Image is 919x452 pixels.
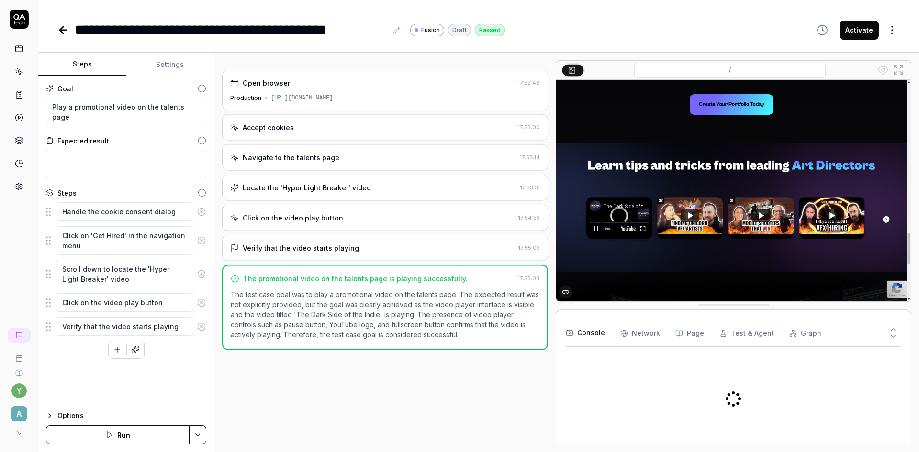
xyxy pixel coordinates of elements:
time: 17:53:31 [520,184,540,191]
div: Steps [57,188,77,198]
time: 17:52:48 [518,79,540,86]
div: Suggestions [46,293,206,313]
button: Activate [840,21,879,40]
time: 17:54:53 [518,214,540,221]
button: Run [46,425,190,444]
div: Navigate to the talents page [243,153,339,163]
div: Suggestions [46,259,206,289]
div: Accept cookies [243,122,294,132]
img: Screenshot [556,80,911,301]
div: Goal [57,84,73,94]
button: A [4,398,34,423]
div: [URL][DOMAIN_NAME] [271,94,333,102]
button: Remove step [193,265,210,284]
time: 17:55:03 [518,275,539,282]
button: Page [675,320,704,347]
button: Remove step [193,317,210,336]
time: 17:55:03 [518,244,540,251]
div: Click on the video play button [243,213,343,223]
p: The test case goal was to play a promotional video on the talents page. The expected result was n... [231,289,539,340]
div: Options [57,410,206,421]
button: Open in full screen [891,62,906,77]
a: Documentation [4,362,34,377]
div: Open browser [243,78,290,88]
span: A [11,406,27,421]
button: Options [46,410,206,421]
a: Book a call with us [4,347,34,362]
div: Suggestions [46,317,206,337]
div: Expected result [57,136,109,146]
button: Settings [126,53,214,76]
button: Graph [789,320,821,347]
div: Draft [448,24,471,36]
button: y [11,383,27,398]
button: Remove step [193,202,210,221]
a: Fusion [410,23,444,36]
button: Show all interative elements [875,62,891,77]
time: 17:53:14 [520,154,540,161]
button: View version history [811,21,834,40]
button: Remove step [193,231,210,250]
button: Console [566,320,605,347]
div: Suggestions [46,226,206,255]
time: 17:53:00 [518,124,540,131]
span: Fusion [421,26,440,34]
div: Suggestions [46,202,206,222]
button: Test & Agent [719,320,774,347]
div: Production [230,94,261,102]
button: Steps [38,53,126,76]
div: Verify that the video starts playing [243,243,359,253]
div: Passed [475,24,505,36]
a: New conversation [8,328,31,343]
button: Remove step [193,293,210,312]
div: The promotional video on the talents page is playing successfully. [243,274,468,284]
button: Network [620,320,660,347]
div: Locate the 'Hyper Light Breaker' video [243,183,371,193]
